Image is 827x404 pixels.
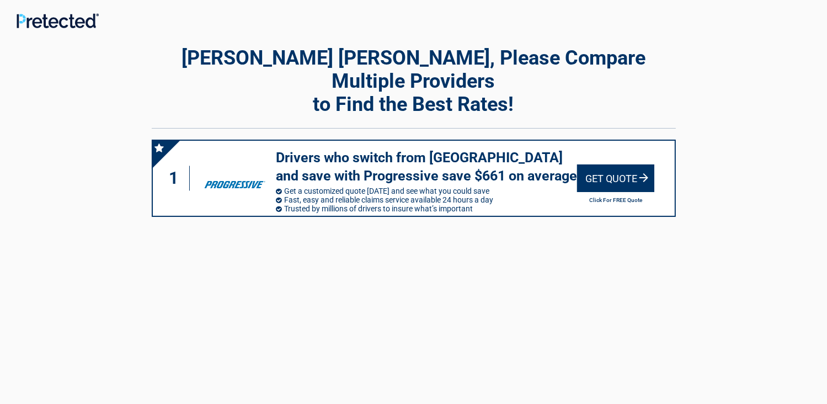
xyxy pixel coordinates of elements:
[152,46,676,116] h2: [PERSON_NAME] [PERSON_NAME], Please Compare Multiple Providers to Find the Best Rates!
[276,187,577,195] li: Get a customized quote [DATE] and see what you could save
[276,204,577,213] li: Trusted by millions of drivers to insure what’s important
[577,197,654,203] h2: Click For FREE Quote
[276,149,577,185] h3: Drivers who switch from [GEOGRAPHIC_DATA] and save with Progressive save $661 on average
[276,195,577,204] li: Fast, easy and reliable claims service available 24 hours a day
[164,166,190,191] div: 1
[199,161,270,195] img: progressive's logo
[577,164,654,192] div: Get Quote
[17,13,99,28] img: Main Logo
